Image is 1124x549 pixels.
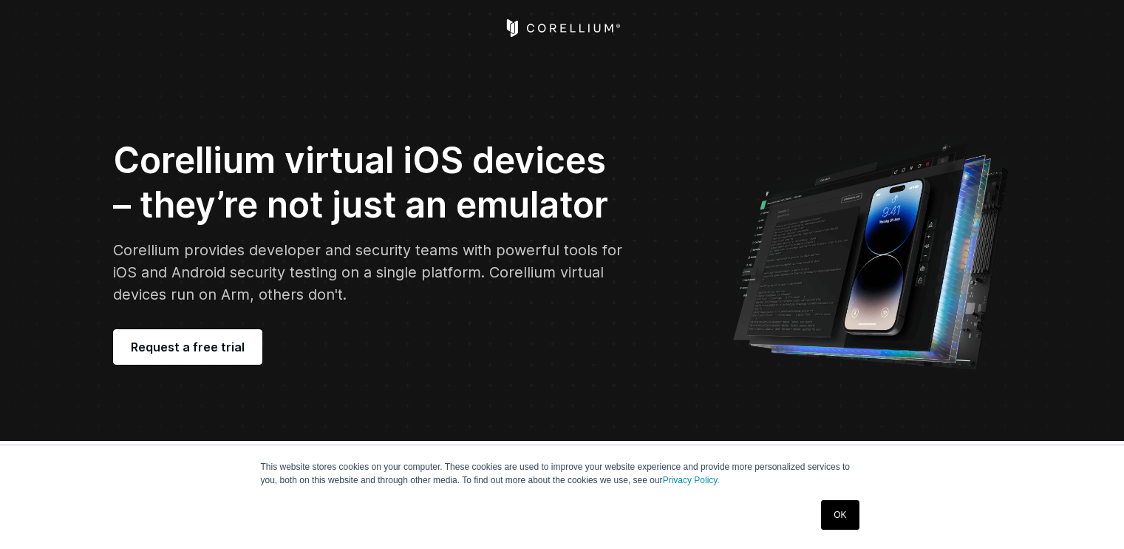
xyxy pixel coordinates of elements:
a: Corellium Home [503,19,621,37]
p: Corellium provides developer and security teams with powerful tools for iOS and Android security ... [113,239,629,306]
img: Corellium UI [732,133,1012,370]
span: Request a free trial [131,338,245,356]
a: OK [821,500,859,530]
h2: Corellium virtual iOS devices – they’re not just an emulator [113,138,629,227]
a: Privacy Policy. [663,475,720,485]
p: This website stores cookies on your computer. These cookies are used to improve your website expe... [261,460,864,487]
a: Request a free trial [113,329,262,365]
